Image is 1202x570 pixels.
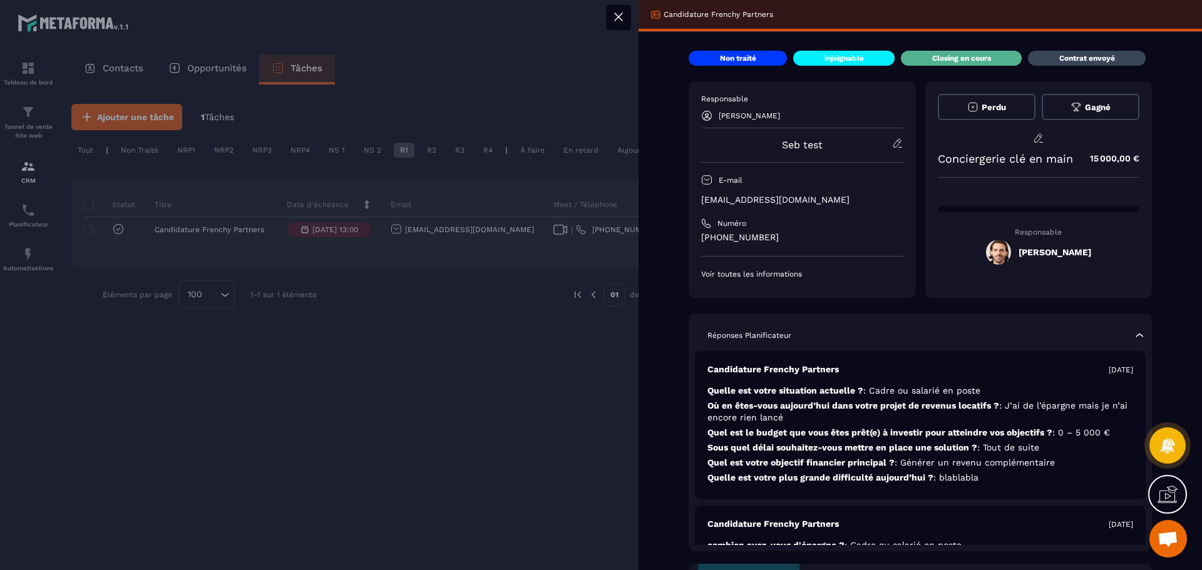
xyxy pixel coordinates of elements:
p: 15 000,00 € [1077,146,1139,171]
p: Candidature Frenchy Partners [707,364,839,375]
span: : Cadre ou salarié en poste [845,540,962,550]
p: Responsable [938,228,1140,237]
span: : Cadre ou salarié en poste [863,385,980,395]
div: Ouvrir le chat [1149,520,1187,557]
p: [PHONE_NUMBER] [701,232,903,243]
p: Contrat envoyé [1059,53,1115,63]
p: E-mail [719,175,742,185]
p: injoignable [824,53,864,63]
span: : Générer un revenu complémentaire [895,457,1055,467]
p: Quelle est votre plus grande difficulté aujourd’hui ? [707,472,1133,484]
p: Candidature Frenchy Partners [664,9,773,19]
p: Non traité [720,53,756,63]
button: Gagné [1042,94,1139,120]
p: combien avez-vous d'épargne ? [707,539,1133,551]
span: : 0 – 5 000 € [1052,427,1110,437]
p: [EMAIL_ADDRESS][DOMAIN_NAME] [701,194,903,206]
p: Réponses Planificateur [707,330,791,340]
p: Numéro [717,218,746,228]
p: Conciergerie clé en main [938,152,1073,165]
p: Où en êtes-vous aujourd’hui dans votre projet de revenus locatifs ? [707,400,1133,424]
p: [DATE] [1109,519,1133,529]
p: [PERSON_NAME] [719,111,780,120]
p: Quel est le budget que vous êtes prêt(e) à investir pour atteindre vos objectifs ? [707,427,1133,439]
a: Seb test [782,139,823,151]
p: Closing en cours [932,53,991,63]
p: Responsable [701,94,903,104]
p: Voir toutes les informations [701,269,903,279]
p: Candidature Frenchy Partners [707,518,839,530]
span: Perdu [982,103,1006,112]
p: [DATE] [1109,365,1133,375]
p: Quelle est votre situation actuelle ? [707,385,1133,397]
button: Perdu [938,94,1035,120]
span: Gagné [1085,103,1111,112]
p: Quel est votre objectif financier principal ? [707,457,1133,469]
span: : Tout de suite [977,442,1039,452]
span: : blablabla [933,472,979,482]
p: Sous quel délai souhaitez-vous mettre en place une solution ? [707,442,1133,454]
h5: [PERSON_NAME] [1019,247,1091,257]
